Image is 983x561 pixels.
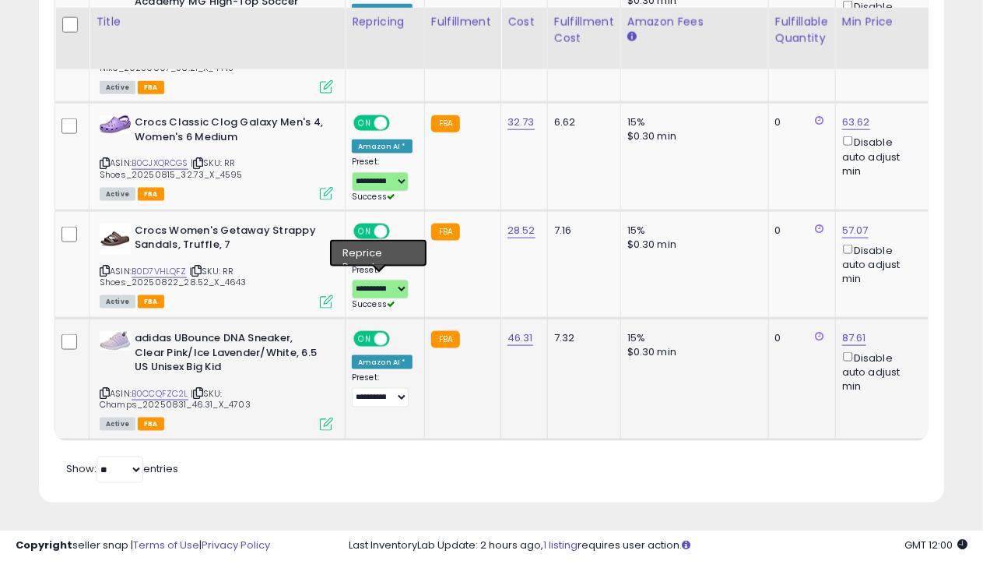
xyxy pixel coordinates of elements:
[627,224,757,238] div: 15%
[904,538,967,552] span: 2025-09-9 12:00 GMT
[100,418,135,431] span: All listings currently available for purchase on Amazon
[775,115,823,129] div: 0
[138,188,164,201] span: FBA
[100,387,251,411] span: | SKU: Champs_20250831_46.31_X_4703
[431,14,494,30] div: Fulfillment
[352,372,413,408] div: Preset:
[431,115,460,132] small: FBA
[100,331,333,429] div: ASIN:
[355,224,374,238] span: ON
[100,115,131,134] img: 41o6D4XJuFL._SL40_.jpg
[352,248,413,262] div: Amazon AI *
[100,224,131,255] img: 31CsrNlUVFL._SL40_.jpg
[627,331,757,345] div: 15%
[352,298,395,310] span: Success
[352,355,413,369] div: Amazon AI *
[132,157,188,170] a: B0CJXQRCGS
[100,157,243,180] span: | SKU: RR Shoes_20250815_32.73_X_4595
[100,295,135,309] span: All listings currently available for purchase on Amazon
[96,14,339,30] div: Title
[431,331,460,348] small: FBA
[775,224,823,238] div: 0
[507,14,541,30] div: Cost
[352,265,413,311] div: Preset:
[431,224,460,241] small: FBA
[842,115,870,130] a: 63.62
[627,115,757,129] div: 15%
[507,115,535,130] a: 32.73
[388,333,413,346] span: OFF
[842,223,869,238] a: 57.07
[388,117,413,130] span: OFF
[100,265,247,288] span: | SKU: RR Shoes_20250822_28.52_X_4643
[355,117,374,130] span: ON
[16,538,270,553] div: seller snap | |
[627,30,637,44] small: Amazon Fees.
[135,331,324,379] b: adidas UBounce DNA Sneaker, Clear Pink/Ice Lavender/White, 6.5 US Unisex Big Kid
[842,14,922,30] div: Min Price
[352,139,413,153] div: Amazon AI *
[100,81,135,94] span: All listings currently available for purchase on Amazon
[352,157,413,203] div: Preset:
[842,133,917,178] div: Disable auto adjust min
[16,538,72,552] strong: Copyright
[775,14,829,47] div: Fulfillable Quantity
[132,387,188,400] a: B0CCQFZC2L
[554,331,609,345] div: 7.32
[132,265,187,278] a: B0D7VHLQFZ
[355,333,374,346] span: ON
[627,345,757,359] div: $0.30 min
[842,330,866,346] a: 87.61
[543,538,578,552] a: 1 listing
[138,295,164,309] span: FBA
[842,349,917,394] div: Disable auto adjust min
[554,115,609,129] div: 6.62
[100,331,131,351] img: 41PkW5LQvZL._SL40_.jpg
[100,224,333,307] div: ASIN:
[202,538,270,552] a: Privacy Policy
[352,14,418,30] div: Repricing
[627,238,757,252] div: $0.30 min
[66,461,178,476] span: Show: entries
[554,14,614,47] div: Fulfillment Cost
[627,129,757,143] div: $0.30 min
[352,4,413,18] div: Amazon AI *
[507,223,535,238] a: 28.52
[135,115,324,148] b: Crocs Classic Clog Galaxy Men's 4, Women's 6 Medium
[135,224,324,256] b: Crocs Women's Getaway Strappy Sandals, Truffle, 7
[349,538,967,553] div: Last InventoryLab Update: 2 hours ago, requires user action.
[352,191,395,203] span: Success
[100,115,333,199] div: ASIN:
[133,538,199,552] a: Terms of Use
[138,81,164,94] span: FBA
[554,224,609,238] div: 7.16
[627,14,762,30] div: Amazon Fees
[138,418,164,431] span: FBA
[842,242,917,287] div: Disable auto adjust min
[388,224,413,238] span: OFF
[507,330,533,346] a: 46.31
[100,188,135,201] span: All listings currently available for purchase on Amazon
[775,331,823,345] div: 0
